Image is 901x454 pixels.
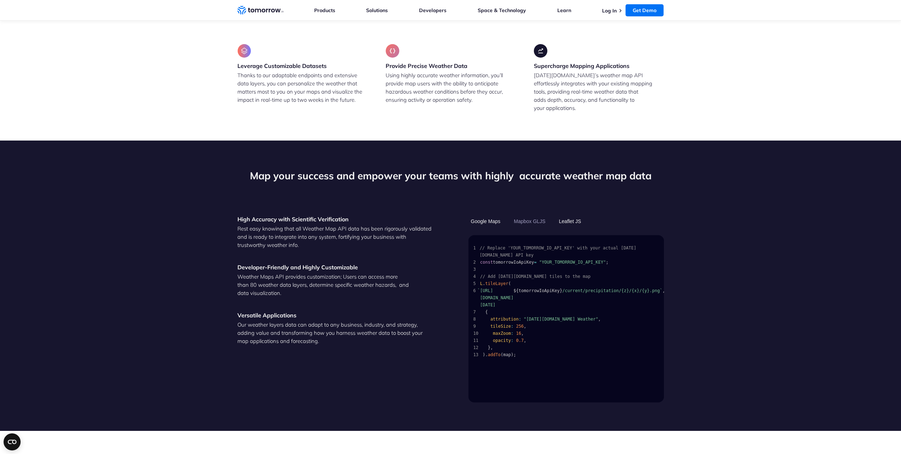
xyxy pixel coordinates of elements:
[557,215,584,227] button: Leaflet JS
[511,215,548,227] button: Mapbox GLJS
[485,351,488,358] span: .
[524,337,526,344] span: ,
[511,330,513,337] span: :
[483,351,485,358] span: )
[473,308,480,316] span: 7
[501,351,503,358] span: (
[473,316,480,323] span: 8
[473,337,483,344] span: 11
[560,287,562,308] span: }
[516,323,524,330] span: 256
[511,351,513,358] span: )
[480,287,514,308] span: [URL][DOMAIN_NAME][DATE]
[516,337,524,344] span: 0.7
[598,316,601,323] span: ,
[516,330,521,337] span: 16
[488,351,500,358] span: addTo
[521,330,524,337] span: ,
[511,337,513,344] span: :
[237,5,284,16] a: Home link
[493,259,534,266] span: tomorrowIoApiKey
[557,7,571,14] a: Learn
[660,287,662,308] span: `
[473,287,478,308] span: 6
[483,280,485,287] span: .
[478,287,480,308] span: `
[473,266,480,273] span: 3
[386,62,467,70] h3: Provide Precise Weather Data
[478,7,526,14] a: Space & Technology
[480,259,493,266] span: const
[602,7,617,14] a: Log In
[237,225,433,249] p: Rest easy knowing that all Weather Map API data has been rigorously validated and is ready to int...
[237,321,433,345] p: Our weather layers data can adapt to any business, industry, and strategy, adding value and trans...
[237,169,664,183] h2: Map your success and empower your teams with highly accurate weather map data
[626,4,664,16] a: Get Demo
[473,351,483,358] span: 13
[473,344,483,351] span: 12
[473,323,480,330] span: 9
[524,323,526,330] span: ,
[419,7,446,14] a: Developers
[366,7,388,14] a: Solutions
[473,244,480,259] span: 1
[473,280,480,287] span: 5
[237,264,358,271] strong: Developer-Friendly and Highly Customizable
[314,7,335,14] a: Products
[473,259,480,266] span: 2
[473,273,480,280] span: 4
[490,323,511,330] span: tileSize
[534,62,629,70] h3: Supercharge Mapping Applications
[519,287,560,308] span: tomorrowIoApiKey
[490,344,493,351] span: ,
[480,244,656,259] span: // Replace 'YOUR_TOMORROW_IO_API_KEY' with your actual [DATE][DOMAIN_NAME] API key
[237,71,367,104] p: Thanks to our adaptable endpoints and extensive data layers, you can personalize the weather that...
[485,308,488,316] span: {
[511,323,513,330] span: :
[488,344,490,351] span: }
[524,316,599,323] span: "[DATE][DOMAIN_NAME] Weather"
[480,273,591,280] span: // Add [DATE][DOMAIN_NAME] tiles to the map
[473,330,483,337] span: 10
[514,287,519,308] span: ${
[562,287,660,308] span: /current/precipitation/{z}/{x}/{y}.png
[237,62,327,70] h3: Leverage Customizable Datasets
[237,273,433,297] p: Weather Maps API provides customization; Users can access more than 80 weather data layers, deter...
[534,71,664,112] p: [DATE][DOMAIN_NAME]’s weather map API effortlessly integrates with your existing mapping tools, p...
[539,259,606,266] span: "YOUR_TOMORROW_IO_API_KEY"
[606,259,608,266] span: ;
[508,280,511,287] span: (
[386,71,515,104] p: Using highly accurate weather information, you’ll provide map users with the ability to anticipat...
[4,433,21,450] button: Open CMP widget
[514,351,516,358] span: ;
[468,215,503,227] button: Google Maps
[237,216,349,223] strong: High Accuracy with Scientific Verification
[485,280,508,287] span: tileLayer
[503,351,511,358] span: map
[493,330,511,337] span: maxZoom
[493,337,511,344] span: opacity
[490,316,519,323] span: attribution
[534,259,536,266] span: =
[663,287,665,308] span: ,
[237,312,296,319] strong: Versatile Applications
[480,280,483,287] span: L
[519,316,521,323] span: :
